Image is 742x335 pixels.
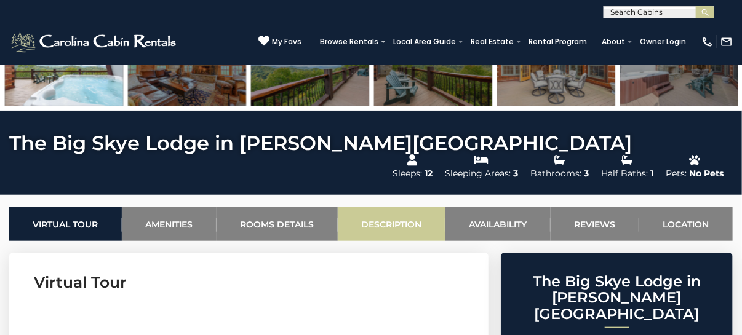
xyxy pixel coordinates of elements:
a: Owner Login [634,33,692,50]
a: Location [639,207,733,241]
img: White-1-2.png [9,30,180,54]
span: My Favs [272,36,301,47]
h3: Virtual Tour [34,272,464,293]
h2: The Big Skye Lodge in [PERSON_NAME][GEOGRAPHIC_DATA] [504,274,730,322]
a: Rooms Details [217,207,338,241]
a: Reviews [551,207,639,241]
img: 163273989 [497,29,615,106]
img: 163273985 [5,29,123,106]
img: 163273988 [374,29,492,106]
img: 163273987 [251,29,369,106]
img: phone-regular-white.png [701,36,714,48]
img: 163274016 [128,29,246,106]
a: Rental Program [522,33,593,50]
a: Local Area Guide [387,33,462,50]
a: Amenities [122,207,217,241]
a: My Favs [258,35,301,48]
a: Real Estate [465,33,520,50]
a: About [596,33,631,50]
a: Description [338,207,445,241]
a: Browse Rentals [314,33,385,50]
img: mail-regular-white.png [720,36,733,48]
a: Virtual Tour [9,207,122,241]
img: 163273990 [620,29,738,106]
a: Availability [445,207,551,241]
